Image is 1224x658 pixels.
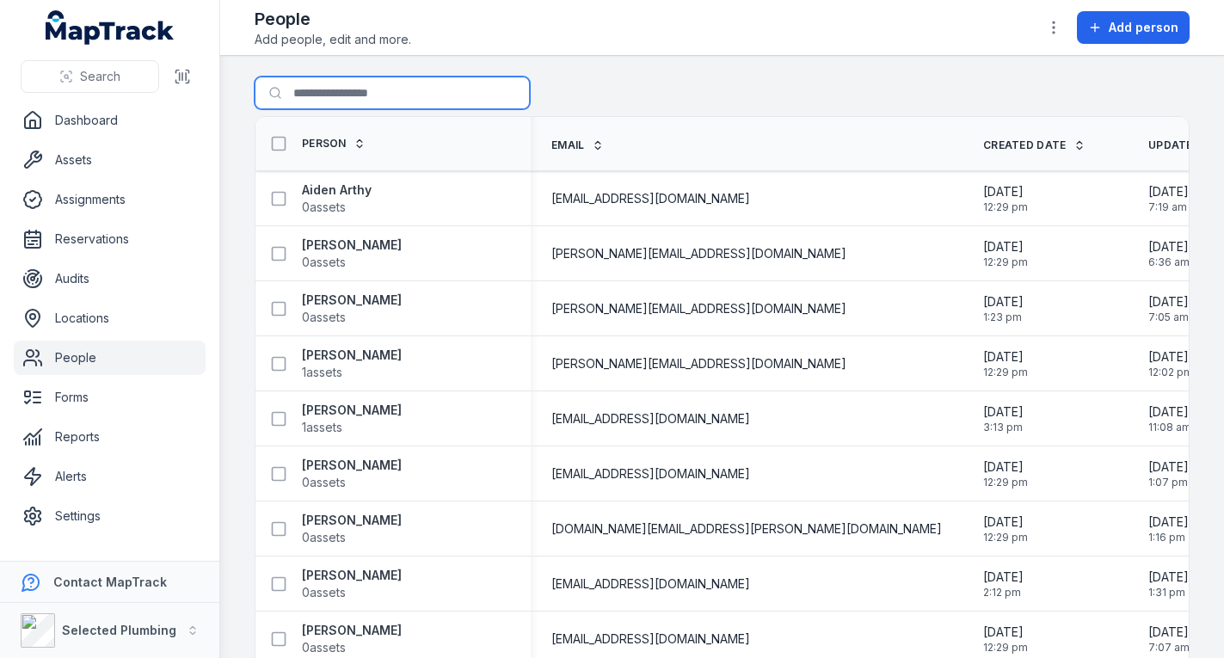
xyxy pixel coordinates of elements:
[1148,476,1189,489] span: 1:07 pm
[983,403,1024,434] time: 2/28/2025, 3:13:20 PM
[14,341,206,375] a: People
[1148,348,1193,366] span: [DATE]
[302,237,402,271] a: [PERSON_NAME]0assets
[983,183,1028,214] time: 1/14/2025, 12:29:42 PM
[1148,238,1190,269] time: 8/15/2025, 6:36:29 AM
[551,465,750,483] span: [EMAIL_ADDRESS][DOMAIN_NAME]
[302,457,402,474] strong: [PERSON_NAME]
[80,68,120,85] span: Search
[551,355,846,372] span: [PERSON_NAME][EMAIL_ADDRESS][DOMAIN_NAME]
[21,60,159,93] button: Search
[551,630,750,648] span: [EMAIL_ADDRESS][DOMAIN_NAME]
[302,181,372,216] a: Aiden Arthy0assets
[983,624,1028,655] time: 1/14/2025, 12:29:42 PM
[62,623,176,637] strong: Selected Plumbing
[302,567,402,601] a: [PERSON_NAME]0assets
[983,138,1067,152] span: Created Date
[302,474,346,491] span: 0 assets
[551,575,750,593] span: [EMAIL_ADDRESS][DOMAIN_NAME]
[983,200,1028,214] span: 12:29 pm
[983,476,1028,489] span: 12:29 pm
[302,639,346,656] span: 0 assets
[1148,641,1190,655] span: 7:07 am
[983,458,1028,476] span: [DATE]
[983,311,1024,324] span: 1:23 pm
[302,512,402,529] strong: [PERSON_NAME]
[983,513,1028,531] span: [DATE]
[551,138,585,152] span: Email
[14,222,206,256] a: Reservations
[14,499,206,533] a: Settings
[983,624,1028,641] span: [DATE]
[14,301,206,335] a: Locations
[551,245,846,262] span: [PERSON_NAME][EMAIL_ADDRESS][DOMAIN_NAME]
[1148,200,1189,214] span: 7:19 am
[1077,11,1190,44] button: Add person
[14,261,206,296] a: Audits
[1148,531,1189,544] span: 1:16 pm
[983,238,1028,269] time: 1/14/2025, 12:29:42 PM
[1148,183,1189,200] span: [DATE]
[1148,311,1189,324] span: 7:05 am
[14,380,206,415] a: Forms
[983,586,1024,600] span: 2:12 pm
[302,237,402,254] strong: [PERSON_NAME]
[302,457,402,491] a: [PERSON_NAME]0assets
[1148,458,1189,476] span: [DATE]
[1148,513,1189,531] span: [DATE]
[14,103,206,138] a: Dashboard
[302,364,342,381] span: 1 assets
[983,366,1028,379] span: 12:29 pm
[1148,183,1189,214] time: 7/29/2025, 7:19:23 AM
[1148,403,1191,421] span: [DATE]
[1148,458,1189,489] time: 8/11/2025, 1:07:47 PM
[302,622,402,656] a: [PERSON_NAME]0assets
[255,31,411,48] span: Add people, edit and more.
[14,143,206,177] a: Assets
[14,459,206,494] a: Alerts
[1148,366,1193,379] span: 12:02 pm
[1148,513,1189,544] time: 8/11/2025, 1:16:06 PM
[983,641,1028,655] span: 12:29 pm
[302,292,402,309] strong: [PERSON_NAME]
[983,513,1028,544] time: 1/14/2025, 12:29:42 PM
[1148,421,1191,434] span: 11:08 am
[1148,586,1189,600] span: 1:31 pm
[1148,238,1190,255] span: [DATE]
[46,10,175,45] a: MapTrack
[302,567,402,584] strong: [PERSON_NAME]
[983,403,1024,421] span: [DATE]
[302,347,402,381] a: [PERSON_NAME]1assets
[1109,19,1178,36] span: Add person
[983,531,1028,544] span: 12:29 pm
[551,138,604,152] a: Email
[1148,293,1189,311] span: [DATE]
[302,622,402,639] strong: [PERSON_NAME]
[302,181,372,199] strong: Aiden Arthy
[302,347,402,364] strong: [PERSON_NAME]
[14,182,206,217] a: Assignments
[302,292,402,326] a: [PERSON_NAME]0assets
[551,520,942,538] span: [DOMAIN_NAME][EMAIL_ADDRESS][PERSON_NAME][DOMAIN_NAME]
[302,254,346,271] span: 0 assets
[1148,293,1189,324] time: 8/15/2025, 7:05:36 AM
[302,529,346,546] span: 0 assets
[551,190,750,207] span: [EMAIL_ADDRESS][DOMAIN_NAME]
[983,293,1024,311] span: [DATE]
[1148,624,1190,655] time: 8/15/2025, 7:07:26 AM
[302,199,346,216] span: 0 assets
[1148,569,1189,600] time: 8/11/2025, 1:31:49 PM
[302,584,346,601] span: 0 assets
[983,293,1024,324] time: 2/13/2025, 1:23:00 PM
[1148,624,1190,641] span: [DATE]
[551,410,750,427] span: [EMAIL_ADDRESS][DOMAIN_NAME]
[1148,348,1193,379] time: 8/11/2025, 12:02:58 PM
[983,238,1028,255] span: [DATE]
[983,348,1028,366] span: [DATE]
[983,138,1086,152] a: Created Date
[302,512,402,546] a: [PERSON_NAME]0assets
[983,569,1024,600] time: 5/14/2025, 2:12:32 PM
[983,421,1024,434] span: 3:13 pm
[255,7,411,31] h2: People
[302,309,346,326] span: 0 assets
